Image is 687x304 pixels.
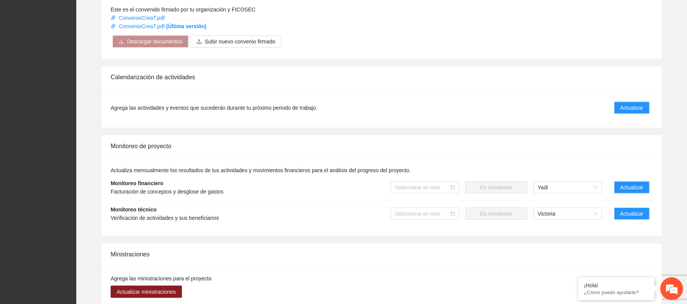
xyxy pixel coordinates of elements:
[111,6,256,13] span: Este es el convenido firmado por tu organización y FICOSEC
[111,206,157,213] strong: Monitoreo técnico
[111,180,163,186] strong: Monitoreo financiero
[450,185,455,190] span: calendar
[614,181,650,194] button: Actualizar
[113,35,188,48] button: downloadDescargar documentos
[111,24,116,29] span: paper-clip
[196,39,202,45] span: upload
[111,23,206,29] a: ConvenioCreaT.pdf
[450,211,455,216] span: calendar
[127,37,182,46] span: Descargar documentos
[111,135,653,157] div: Monitoreo de proyecto
[190,38,282,45] span: uploadSubir nuevo convenio firmado
[620,210,644,218] span: Actualizar
[44,102,105,179] span: Estamos en línea.
[584,290,649,295] p: ¿Cómo puedo ayudarte?
[111,66,653,88] div: Calendarización de actividades
[166,23,207,29] strong: (Última versión)
[620,104,644,112] span: Actualizar
[40,39,128,49] div: Chatee con nosotros ahora
[111,286,182,298] button: Actualizar ministraciones
[614,208,650,220] button: Actualizar
[111,189,224,195] span: Facturación de conceptos y desglose de gastos
[125,4,143,22] div: Minimizar ventana de chat en vivo
[538,182,597,193] span: Yadi
[620,183,644,192] span: Actualizar
[4,208,145,235] textarea: Escriba su mensaje y pulse “Intro”
[119,39,124,45] span: download
[111,275,212,282] span: Agrega las ministraciones para el proyecto
[111,15,116,21] span: paper-clip
[205,37,275,46] span: Subir nuevo convenio firmado
[111,167,411,173] span: Actualiza mensualmente los resultados de tus actividades y movimientos financieros para el anális...
[111,104,317,112] span: Agrega las actividades y eventos que sucederán durante tu próximo periodo de trabajo.
[190,35,282,48] button: uploadSubir nuevo convenio firmado
[111,243,653,265] div: Ministraciones
[111,289,182,295] a: Actualizar ministraciones
[111,15,166,21] a: ConvenioCreaT.pdf
[538,208,597,219] span: Victoria
[111,215,219,221] span: Verificación de actividades y sus beneficiarios
[614,102,650,114] button: Actualizar
[584,282,649,288] div: ¡Hola!
[117,288,176,296] span: Actualizar ministraciones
